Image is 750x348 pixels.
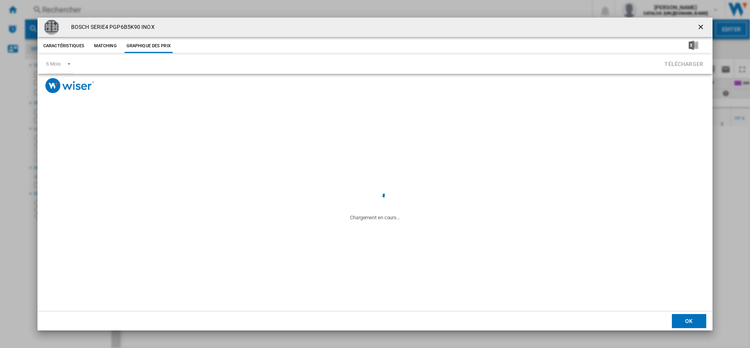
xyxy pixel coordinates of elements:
[45,78,94,93] img: logo_wiser_300x94.png
[662,57,705,71] button: Télécharger
[44,20,59,35] img: PGP6B5K90-f35bf4ecb4-43-nw.jpg
[88,39,123,53] button: Matching
[689,41,698,50] img: excel-24x24.png
[67,23,155,31] h4: BOSCH SERIE4 PGP6B5K90 INOX
[697,23,706,32] ng-md-icon: getI18NText('BUTTONS.CLOSE_DIALOG')
[125,39,173,53] button: Graphique des prix
[676,39,711,53] button: Télécharger au format Excel
[694,20,709,35] button: getI18NText('BUTTONS.CLOSE_DIALOG')
[350,215,400,220] ng-transclude: Chargement en cours...
[41,39,86,53] button: Caractéristiques
[37,18,712,331] md-dialog: Product popup
[672,314,706,328] button: OK
[46,61,61,67] div: 6 Mois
